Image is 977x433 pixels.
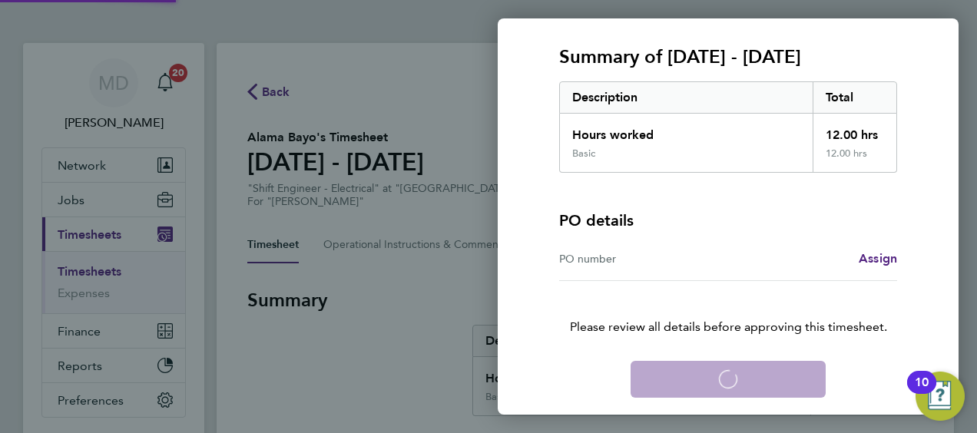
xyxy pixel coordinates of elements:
div: Total [813,82,897,113]
h3: Summary of [DATE] - [DATE] [559,45,897,69]
h4: PO details [559,210,634,231]
div: 12.00 hrs [813,147,897,172]
div: Basic [572,147,595,160]
div: 12.00 hrs [813,114,897,147]
a: Assign [859,250,897,268]
span: Assign [859,251,897,266]
button: Open Resource Center, 10 new notifications [916,372,965,421]
p: Please review all details before approving this timesheet. [541,281,916,336]
div: 10 [915,382,929,402]
div: PO number [559,250,728,268]
div: Hours worked [560,114,813,147]
div: Summary of 23 - 29 Aug 2025 [559,81,897,173]
div: Description [560,82,813,113]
